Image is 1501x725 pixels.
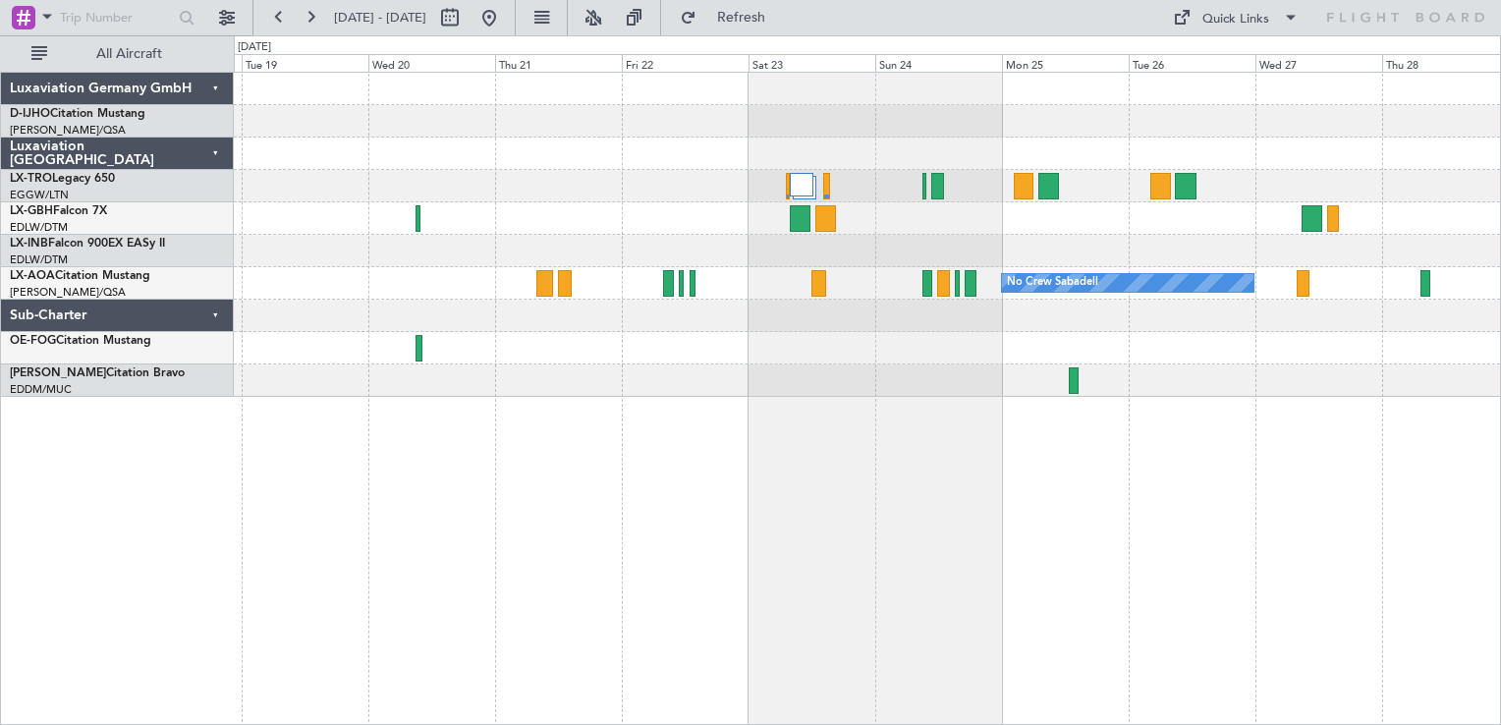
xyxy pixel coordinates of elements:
[1255,54,1382,72] div: Wed 27
[22,38,213,70] button: All Aircraft
[10,238,48,250] span: LX-INB
[1007,268,1098,298] div: No Crew Sabadell
[368,54,495,72] div: Wed 20
[10,188,69,202] a: EGGW/LTN
[10,285,126,300] a: [PERSON_NAME]/QSA
[10,270,55,282] span: LX-AOA
[10,173,115,185] a: LX-TROLegacy 650
[10,205,107,217] a: LX-GBHFalcon 7X
[10,382,72,397] a: EDDM/MUC
[10,335,151,347] a: OE-FOGCitation Mustang
[334,9,426,27] span: [DATE] - [DATE]
[10,205,53,217] span: LX-GBH
[51,47,207,61] span: All Aircraft
[1202,10,1269,29] div: Quick Links
[1129,54,1255,72] div: Tue 26
[10,173,52,185] span: LX-TRO
[10,367,185,379] a: [PERSON_NAME]Citation Bravo
[10,108,145,120] a: D-IJHOCitation Mustang
[749,54,875,72] div: Sat 23
[10,367,106,379] span: [PERSON_NAME]
[700,11,783,25] span: Refresh
[10,220,68,235] a: EDLW/DTM
[10,238,165,250] a: LX-INBFalcon 900EX EASy II
[60,3,173,32] input: Trip Number
[10,270,150,282] a: LX-AOACitation Mustang
[10,252,68,267] a: EDLW/DTM
[671,2,789,33] button: Refresh
[495,54,622,72] div: Thu 21
[622,54,749,72] div: Fri 22
[875,54,1002,72] div: Sun 24
[242,54,368,72] div: Tue 19
[10,335,56,347] span: OE-FOG
[10,123,126,138] a: [PERSON_NAME]/QSA
[10,108,50,120] span: D-IJHO
[238,39,271,56] div: [DATE]
[1002,54,1129,72] div: Mon 25
[1163,2,1308,33] button: Quick Links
